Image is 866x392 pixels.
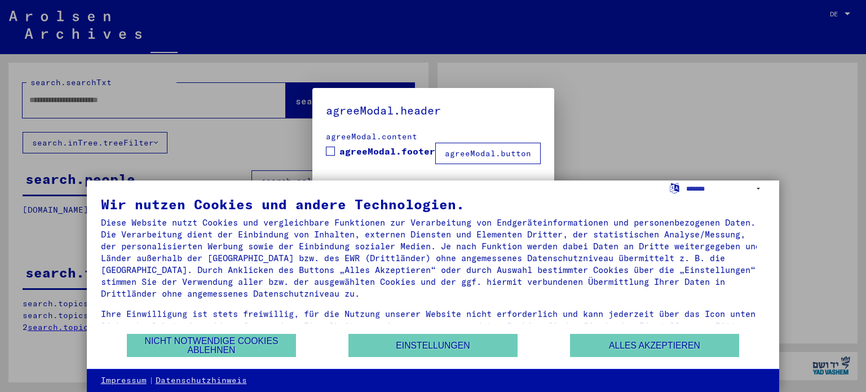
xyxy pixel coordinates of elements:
a: Datenschutzhinweis [156,375,247,386]
div: Ihre Einwilligung ist stets freiwillig, für die Nutzung unserer Website nicht erforderlich und ka... [101,308,766,343]
div: Diese Website nutzt Cookies und vergleichbare Funktionen zur Verarbeitung von Endgeräteinformatio... [101,217,766,299]
button: Alles akzeptieren [570,334,739,357]
button: Nicht notwendige Cookies ablehnen [127,334,296,357]
h5: agreeModal.header [326,102,541,120]
button: agreeModal.button [435,143,541,164]
div: Wir nutzen Cookies und andere Technologien. [101,197,766,211]
span: agreeModal.footer [339,144,435,158]
button: Einstellungen [348,334,518,357]
a: Impressum [101,375,147,386]
div: agreeModal.content [326,131,541,143]
select: Sprache auswählen [686,180,765,197]
label: Sprache auswählen [669,182,681,193]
